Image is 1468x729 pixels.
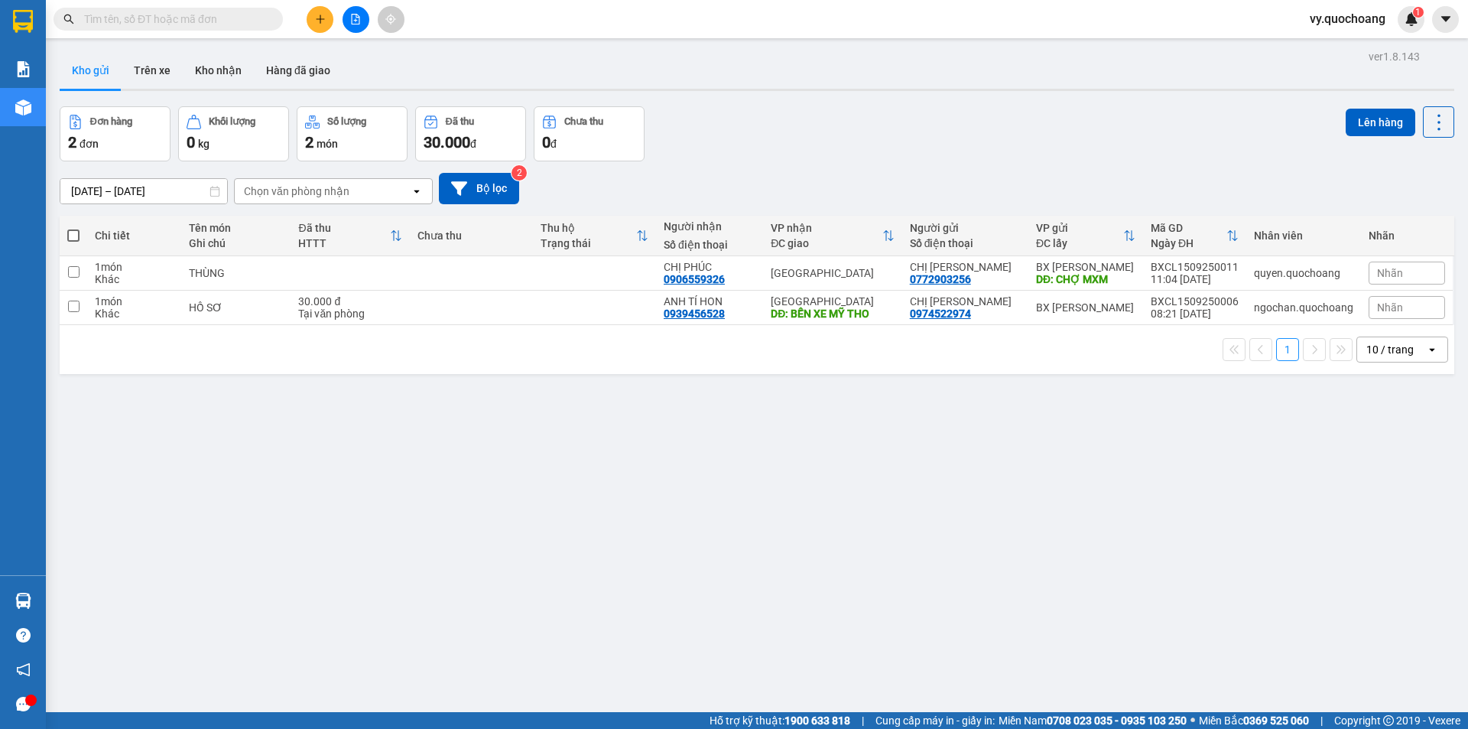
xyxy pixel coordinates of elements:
[60,106,171,161] button: Đơn hàng2đơn
[63,14,74,24] span: search
[297,106,408,161] button: Số lượng2món
[95,273,174,285] div: Khác
[15,61,31,77] img: solution-icon
[1199,712,1309,729] span: Miền Bắc
[315,14,326,24] span: plus
[1439,12,1453,26] span: caret-down
[910,237,1021,249] div: Số điện thoại
[189,222,284,234] div: Tên món
[298,295,401,308] div: 30.000 đ
[910,295,1021,308] div: CHỊ LAN
[439,173,519,204] button: Bộ lọc
[1036,222,1123,234] div: VP gửi
[910,308,971,320] div: 0974522974
[664,261,755,273] div: CHỊ PHÚC
[1297,9,1398,28] span: vy.quochoang
[1151,261,1239,273] div: BXCL1509250011
[664,239,755,251] div: Số điện thoại
[1143,216,1246,256] th: Toggle SortBy
[198,138,209,150] span: kg
[1369,229,1445,242] div: Nhãn
[95,308,174,320] div: Khác
[664,220,755,233] div: Người nhận
[771,267,895,279] div: [GEOGRAPHIC_DATA]
[1047,714,1187,727] strong: 0708 023 035 - 0935 103 250
[424,133,470,151] span: 30.000
[415,106,526,161] button: Đã thu30.000đ
[1151,308,1239,320] div: 08:21 [DATE]
[16,628,31,643] span: question-circle
[784,714,850,727] strong: 1900 633 818
[1243,714,1309,727] strong: 0369 525 060
[189,237,284,249] div: Ghi chú
[1254,229,1353,242] div: Nhân viên
[470,138,476,150] span: đ
[244,184,349,199] div: Chọn văn phòng nhận
[298,237,389,249] div: HTTT
[1254,301,1353,314] div: ngochan.quochoang
[1346,109,1415,136] button: Lên hàng
[80,138,99,150] span: đơn
[541,222,636,234] div: Thu hộ
[1036,301,1135,314] div: BX [PERSON_NAME]
[1426,343,1438,356] svg: open
[664,308,725,320] div: 0939456528
[910,273,971,285] div: 0772903256
[1413,7,1424,18] sup: 1
[15,593,31,609] img: warehouse-icon
[122,52,183,89] button: Trên xe
[189,267,284,279] div: THÙNG
[1369,48,1420,65] div: ver 1.8.143
[1036,237,1123,249] div: ĐC lấy
[187,133,195,151] span: 0
[1151,222,1226,234] div: Mã GD
[317,138,338,150] span: món
[1028,216,1143,256] th: Toggle SortBy
[84,11,265,28] input: Tìm tên, số ĐT hoặc mã đơn
[771,308,895,320] div: DĐ: BẾN XE MỸ THO
[710,712,850,729] span: Hỗ trợ kỹ thuật:
[343,6,369,33] button: file-add
[1383,715,1394,726] span: copyright
[95,229,174,242] div: Chi tiết
[664,273,725,285] div: 0906559326
[95,261,174,273] div: 1 món
[1036,261,1135,273] div: BX [PERSON_NAME]
[350,14,361,24] span: file-add
[1415,7,1421,18] span: 1
[16,697,31,711] span: message
[771,295,895,308] div: [GEOGRAPHIC_DATA]
[875,712,995,729] span: Cung cấp máy in - giấy in:
[564,116,603,127] div: Chưa thu
[183,52,254,89] button: Kho nhận
[95,295,174,308] div: 1 món
[1377,267,1403,279] span: Nhãn
[254,52,343,89] button: Hàng đã giao
[60,52,122,89] button: Kho gửi
[15,99,31,116] img: warehouse-icon
[1036,273,1135,285] div: DĐ: CHỢ MXM
[385,14,396,24] span: aim
[189,301,284,314] div: HỒ SƠ
[417,229,525,242] div: Chưa thu
[307,6,333,33] button: plus
[1151,295,1239,308] div: BXCL1509250006
[178,106,289,161] button: Khối lượng0kg
[910,261,1021,273] div: CHỊ THẢO
[533,216,656,256] th: Toggle SortBy
[16,662,31,677] span: notification
[542,133,550,151] span: 0
[305,133,313,151] span: 2
[1254,267,1353,279] div: quyen.quochoang
[68,133,76,151] span: 2
[298,222,389,234] div: Đã thu
[763,216,902,256] th: Toggle SortBy
[862,712,864,729] span: |
[298,308,401,320] div: Tại văn phòng
[771,237,882,249] div: ĐC giao
[910,222,1021,234] div: Người gửi
[664,295,755,308] div: ANH TÍ HON
[1190,718,1195,724] span: ⚪️
[512,165,527,181] sup: 2
[1377,301,1403,314] span: Nhãn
